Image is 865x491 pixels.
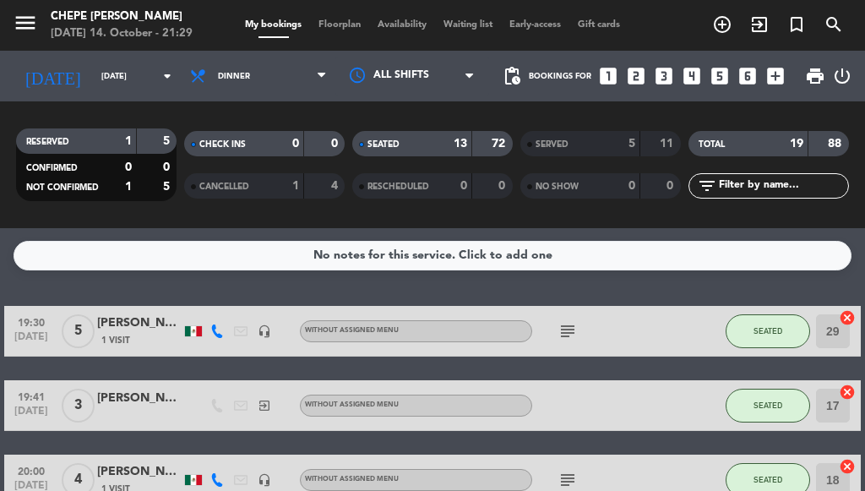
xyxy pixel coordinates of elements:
strong: 0 [125,161,132,173]
strong: 88 [828,138,845,150]
span: NO SHOW [536,183,579,191]
input: Filter by name... [717,177,848,195]
div: [PERSON_NAME] [97,389,182,408]
strong: 5 [628,138,635,150]
span: Early-access [501,20,569,30]
i: cancel [839,458,856,475]
i: menu [13,10,38,35]
i: exit_to_app [258,399,271,412]
span: NOT CONFIRMED [26,183,99,192]
span: 19:30 [10,312,52,331]
button: menu [13,10,38,41]
span: 5 [62,314,95,348]
span: [DATE] [10,331,52,351]
i: looks_4 [681,65,703,87]
i: looks_6 [737,65,759,87]
span: Without assigned menu [305,401,399,408]
span: SEATED [367,140,400,149]
span: My bookings [237,20,310,30]
strong: 0 [628,180,635,192]
button: SEATED [726,389,810,423]
span: Availability [369,20,435,30]
span: Without assigned menu [305,476,399,483]
i: subject [558,470,578,490]
span: 20:00 [10,461,52,480]
span: [DATE] [10,406,52,425]
strong: 72 [492,138,509,150]
span: SEATED [753,326,782,336]
span: pending_actions [502,66,522,86]
span: RESERVED [26,138,69,146]
span: 19:41 [10,386,52,406]
strong: 0 [331,138,341,150]
span: SEATED [753,475,782,484]
strong: 0 [498,180,509,192]
span: Dinner [218,72,250,81]
div: No notes for this service. Click to add one [313,246,552,265]
div: [PERSON_NAME] [97,462,182,482]
i: cancel [839,384,856,401]
i: power_settings_new [832,66,852,86]
i: looks_5 [709,65,731,87]
strong: 1 [125,181,132,193]
i: add_circle_outline [712,14,732,35]
span: print [805,66,825,86]
strong: 0 [163,161,173,173]
span: CHECK INS [199,140,246,149]
strong: 13 [454,138,467,150]
strong: 5 [163,135,173,147]
span: SERVED [536,140,569,149]
span: Without assigned menu [305,327,399,334]
span: Waiting list [435,20,501,30]
i: headset_mic [258,325,271,338]
i: looks_3 [653,65,675,87]
i: [DATE] [13,59,93,93]
i: cancel [839,309,856,326]
i: search [824,14,844,35]
i: add_box [764,65,786,87]
i: exit_to_app [749,14,770,35]
i: looks_two [625,65,647,87]
strong: 0 [666,180,677,192]
strong: 11 [660,138,677,150]
i: arrow_drop_down [157,66,177,86]
span: RESCHEDULED [367,183,429,191]
button: SEATED [726,314,810,348]
span: TOTAL [699,140,725,149]
div: [PERSON_NAME] [97,314,182,333]
span: 1 Visit [101,334,130,347]
strong: 19 [790,138,803,150]
span: SEATED [753,401,782,410]
span: CANCELLED [199,183,249,191]
i: headset_mic [258,473,271,487]
span: CONFIRMED [26,164,78,172]
strong: 1 [125,135,132,147]
span: Gift cards [569,20,628,30]
i: looks_one [597,65,619,87]
strong: 0 [460,180,467,192]
i: turned_in_not [786,14,807,35]
strong: 0 [292,138,299,150]
div: [DATE] 14. October - 21:29 [51,25,193,42]
i: subject [558,321,578,341]
div: LOG OUT [832,51,852,101]
span: 3 [62,389,95,423]
span: Bookings for [529,72,591,81]
strong: 1 [292,180,299,192]
div: Chepe [PERSON_NAME] [51,8,193,25]
i: filter_list [697,176,717,196]
strong: 5 [163,181,173,193]
strong: 4 [331,180,341,192]
span: Floorplan [310,20,369,30]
